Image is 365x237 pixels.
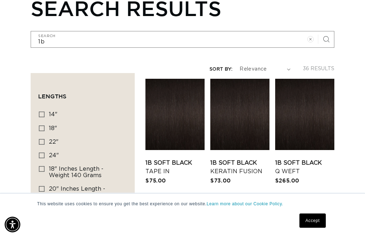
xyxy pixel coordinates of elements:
[329,203,365,237] iframe: Chat Widget
[37,201,328,207] p: This website uses cookies to ensure you get the best experience on our website.
[207,201,283,206] a: Learn more about our Cookie Policy.
[210,67,232,72] label: Sort by:
[49,153,59,158] span: 24"
[49,112,57,117] span: 14"
[303,31,318,47] button: Clear search term
[299,213,326,228] a: Accept
[275,159,334,176] a: 1B Soft Black Q Weft
[49,139,58,145] span: 22"
[210,159,269,176] a: 1B Soft Black Keratin Fusion
[38,93,66,99] span: Lengths
[38,81,127,106] summary: Lengths (0 selected)
[5,217,20,232] div: Accessibility Menu
[49,125,57,131] span: 18"
[145,159,205,176] a: 1B Soft Black Tape In
[49,186,105,198] span: 20" Inches length - Weight 180 grams
[303,66,334,71] span: 36 results
[318,31,334,47] button: Search
[49,166,103,178] span: 18" Inches length - Weight 140 grams
[31,31,334,47] input: Search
